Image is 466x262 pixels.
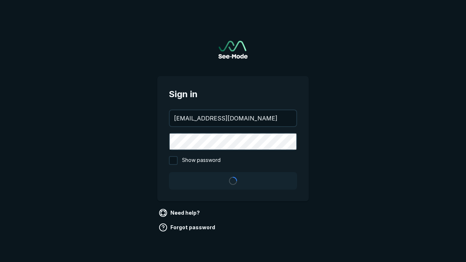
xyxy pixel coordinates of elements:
a: Need help? [157,207,203,219]
a: Forgot password [157,222,218,233]
span: Sign in [169,88,297,101]
a: Go to sign in [218,41,248,59]
span: Show password [182,156,221,165]
img: See-Mode Logo [218,41,248,59]
input: your@email.com [170,110,296,126]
